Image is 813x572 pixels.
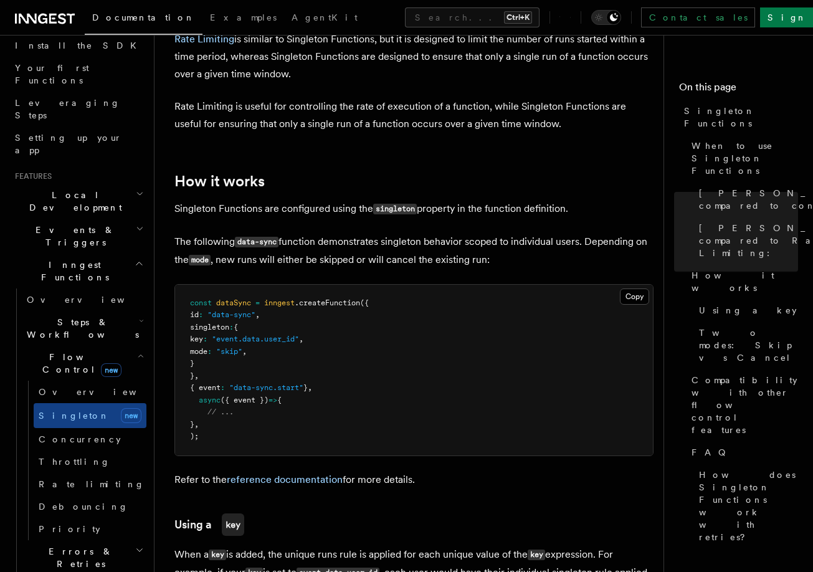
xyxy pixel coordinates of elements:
span: When to use Singleton Functions [692,140,798,177]
a: Two modes: Skip vs Cancel [694,322,798,369]
a: [PERSON_NAME] compared to Rate Limiting: [694,217,798,264]
button: Inngest Functions [10,254,146,288]
a: Debouncing [34,495,146,518]
span: Setting up your app [15,133,122,155]
span: "data-sync.start" [229,383,303,392]
span: Leveraging Steps [15,98,120,120]
a: Your first Functions [10,57,146,92]
span: Examples [210,12,277,22]
span: Documentation [92,12,195,22]
a: Compatibility with other flow control features [687,369,798,441]
span: // ... [207,408,234,416]
a: Overview [34,381,146,403]
span: } [190,420,194,429]
span: , [255,310,260,319]
span: dataSync [216,298,251,307]
span: Overview [39,387,167,397]
p: is similar to Singleton Functions, but it is designed to limit the number of runs started within ... [174,31,654,83]
a: Install the SDK [10,34,146,57]
span: How it works [692,269,798,294]
a: AgentKit [284,4,365,34]
span: FAQ [692,446,732,459]
a: Contact sales [641,7,755,27]
span: Features [10,171,52,181]
a: Examples [202,4,284,34]
a: Documentation [85,4,202,35]
a: reference documentation [227,474,343,485]
span: Debouncing [39,502,128,512]
p: The following function demonstrates singleton behavior scoped to individual users. Depending on t... [174,233,654,269]
code: key [528,550,545,560]
a: Singletonnew [34,403,146,428]
span: Singleton [39,411,110,421]
span: Errors & Retries [22,545,135,570]
span: Rate limiting [39,479,145,489]
kbd: Ctrl+K [504,11,532,24]
span: Inngest Functions [10,259,135,284]
button: Flow Controlnew [22,346,146,381]
button: Search...Ctrl+K [405,7,540,27]
button: Steps & Workflows [22,311,146,346]
span: Using a key [699,304,797,317]
span: , [194,420,199,429]
code: singleton [373,204,417,214]
code: key [222,513,244,536]
a: Concurrency [34,428,146,450]
span: Two modes: Skip vs Cancel [699,327,798,364]
span: .createFunction [295,298,360,307]
span: ({ [360,298,369,307]
a: Overview [22,288,146,311]
a: Singleton Functions [679,100,798,135]
div: Flow Controlnew [22,381,146,540]
span: "data-sync" [207,310,255,319]
span: , [242,347,247,356]
code: mode [189,255,211,265]
button: Local Development [10,184,146,219]
p: Singleton Functions are configured using the property in the function definition. [174,200,654,218]
button: Toggle dark mode [591,10,621,25]
p: Refer to the for more details. [174,471,654,489]
span: new [101,363,121,377]
span: async [199,396,221,404]
span: , [308,383,312,392]
span: How does Singleton Functions work with retries? [699,469,798,543]
span: id [190,310,199,319]
span: mode [190,347,207,356]
span: { [234,323,238,331]
a: When to use Singleton Functions [687,135,798,182]
code: key [209,550,226,560]
span: Install the SDK [15,41,144,50]
a: How it works [687,264,798,299]
span: Your first Functions [15,63,89,85]
span: : [221,383,225,392]
span: ); [190,432,199,441]
a: Rate Limiting [174,33,234,45]
h4: On this page [679,80,798,100]
span: , [299,335,303,343]
span: { event [190,383,221,392]
span: : [199,310,203,319]
span: Overview [27,295,155,305]
a: Leveraging Steps [10,92,146,126]
span: Priority [39,524,100,534]
span: Events & Triggers [10,224,136,249]
span: Concurrency [39,434,121,444]
span: } [303,383,308,392]
span: : [207,347,212,356]
span: Steps & Workflows [22,316,139,341]
a: Throttling [34,450,146,473]
a: [PERSON_NAME] compared to concurrency: [694,182,798,217]
span: => [269,396,277,404]
span: Compatibility with other flow control features [692,374,798,436]
span: { [277,396,282,404]
span: = [255,298,260,307]
button: Events & Triggers [10,219,146,254]
a: Setting up your app [10,126,146,161]
span: ({ event }) [221,396,269,404]
a: How it works [174,173,265,190]
code: data-sync [235,237,278,247]
a: Priority [34,518,146,540]
span: : [229,323,234,331]
span: "skip" [216,347,242,356]
a: Using a key [694,299,798,322]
